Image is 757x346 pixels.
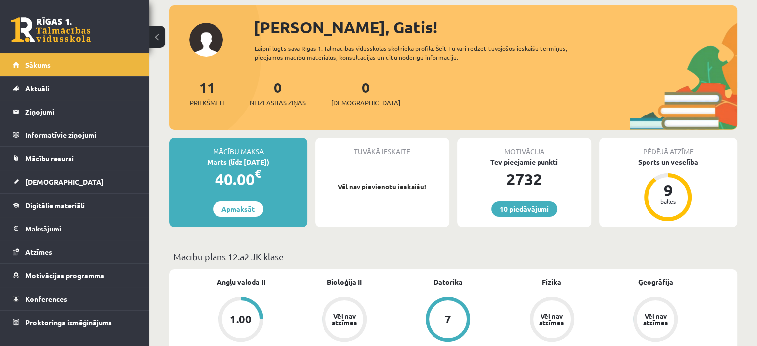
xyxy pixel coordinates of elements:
span: [DEMOGRAPHIC_DATA] [331,98,400,108]
a: Ģeogrāfija [638,277,673,287]
a: 0Neizlasītās ziņas [250,78,306,108]
a: Vēl nav atzīmes [293,297,396,344]
div: 1.00 [230,314,252,325]
a: Maksājumi [13,217,137,240]
div: Tev pieejamie punkti [457,157,591,167]
div: 9 [653,182,683,198]
a: Sākums [13,53,137,76]
legend: Maksājumi [25,217,137,240]
a: 1.00 [189,297,293,344]
a: [DEMOGRAPHIC_DATA] [13,170,137,193]
span: Mācību resursi [25,154,74,163]
a: Bioloģija II [327,277,362,287]
span: Atzīmes [25,247,52,256]
span: Proktoringa izmēģinājums [25,318,112,327]
a: 11Priekšmeti [190,78,224,108]
a: Atzīmes [13,240,137,263]
div: Marts (līdz [DATE]) [169,157,307,167]
span: Priekšmeti [190,98,224,108]
a: Datorika [433,277,463,287]
a: Fizika [542,277,561,287]
a: Mācību resursi [13,147,137,170]
div: Tuvākā ieskaite [315,138,449,157]
span: [DEMOGRAPHIC_DATA] [25,177,104,186]
span: Digitālie materiāli [25,201,85,210]
div: 7 [445,314,451,325]
a: Motivācijas programma [13,264,137,287]
a: Rīgas 1. Tālmācības vidusskola [11,17,91,42]
span: Motivācijas programma [25,271,104,280]
a: 0[DEMOGRAPHIC_DATA] [331,78,400,108]
a: Konferences [13,287,137,310]
div: Vēl nav atzīmes [642,313,669,326]
div: Pēdējā atzīme [599,138,737,157]
a: Vēl nav atzīmes [604,297,707,344]
span: Konferences [25,294,67,303]
a: 7 [396,297,500,344]
span: Neizlasītās ziņas [250,98,306,108]
div: Sports un veselība [599,157,737,167]
div: Mācību maksa [169,138,307,157]
a: Vēl nav atzīmes [500,297,604,344]
legend: Ziņojumi [25,100,137,123]
div: Vēl nav atzīmes [538,313,566,326]
div: balles [653,198,683,204]
legend: Informatīvie ziņojumi [25,123,137,146]
a: Ziņojumi [13,100,137,123]
a: Apmaksāt [213,201,263,217]
a: Digitālie materiāli [13,194,137,217]
a: Proktoringa izmēģinājums [13,311,137,334]
span: € [255,166,261,181]
div: Vēl nav atzīmes [330,313,358,326]
span: Sākums [25,60,51,69]
p: Vēl nav pievienotu ieskaišu! [320,182,444,192]
div: Laipni lūgts savā Rīgas 1. Tālmācības vidusskolas skolnieka profilā. Šeit Tu vari redzēt tuvojošo... [255,44,596,62]
div: 2732 [457,167,591,191]
a: Angļu valoda II [217,277,265,287]
a: Informatīvie ziņojumi [13,123,137,146]
a: Sports un veselība 9 balles [599,157,737,223]
div: 40.00 [169,167,307,191]
div: Motivācija [457,138,591,157]
a: 10 piedāvājumi [491,201,557,217]
a: Aktuāli [13,77,137,100]
div: [PERSON_NAME], Gatis! [254,15,737,39]
span: Aktuāli [25,84,49,93]
p: Mācību plāns 12.a2 JK klase [173,250,733,263]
